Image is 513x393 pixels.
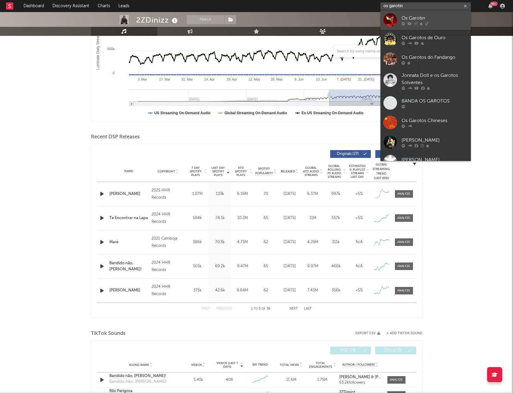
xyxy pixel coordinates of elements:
text: 0 [112,71,114,75]
div: 65 [255,215,277,221]
span: UGC ( 24 ) [334,349,362,352]
div: N/A [349,239,369,245]
div: 371k [188,288,207,294]
a: [PERSON_NAME] [380,152,471,171]
div: 63.2k followers [339,381,381,385]
button: + Add TikTok Sound [380,332,422,335]
span: Author / Followers [342,363,375,367]
span: Videos (last 7 days) [215,361,239,369]
svg: Luminate Daily Consumption [91,1,422,121]
div: 99 + [490,2,498,6]
button: UGC(24) [330,347,371,354]
div: <5% [349,215,369,221]
button: + Add TikTok Sound [386,332,422,335]
div: <5% [349,191,369,197]
div: 9.97M [303,263,323,269]
button: Official(0) [375,347,416,354]
div: 4.73M [233,239,252,245]
div: 10.2M [233,215,252,221]
div: 70.3k [210,239,230,245]
span: ATD Spotify Plays [233,166,249,177]
button: Track [187,15,224,24]
div: 2025 HHR Records [152,187,184,201]
text: US Streaming On-Demand Audio [154,111,211,115]
div: 9.47M [233,263,252,269]
button: Features(11) [375,150,416,158]
span: Total Engagements [308,361,333,369]
div: Os Garotos do Fandango [402,54,468,61]
span: 7 Day Spotify Plays [188,166,204,177]
div: 6.37M [303,191,323,197]
div: 584k [188,215,207,221]
a: Os Garotos do Fandango [380,49,471,69]
div: Bandido não, [PERSON_NAME]! [109,373,172,379]
div: 501k [188,263,207,269]
span: of [262,307,265,310]
span: to [254,307,258,310]
text: Luminate Daily Streams [96,31,100,70]
span: Official ( 0 ) [379,349,407,352]
a: [PERSON_NAME] [380,132,471,152]
a: Maré [109,239,149,245]
div: [DATE] [280,263,300,269]
div: Bandido não, [PERSON_NAME]! [109,379,167,385]
text: 7. [DATE] [337,77,351,81]
div: [DATE] [280,288,300,294]
div: 2024 HHR Records [152,211,184,225]
div: 11M [303,215,323,221]
div: 42.6k [210,288,230,294]
span: Total Views [280,363,299,367]
button: Previous [216,307,232,310]
a: BANDA OS GAROTOS [380,93,471,113]
a: [PERSON_NAME] & [PERSON_NAME] Official & 2ZDinizz [339,375,381,379]
span: Global Rolling 7D Audio Streams [326,164,343,179]
div: Te Encontrar na Lapa [109,215,149,221]
div: 2021 Camboja Records [152,235,184,250]
span: Originals ( 27 ) [334,152,362,156]
span: TikTok Sounds [91,330,126,337]
text: 31. Mar [181,77,193,81]
div: 6M Trend [246,363,274,367]
div: 356k [326,288,346,294]
a: Jonnata Doll e os Garotos Solventes [380,69,471,93]
div: 2024 HHR Records [152,283,184,298]
text: 23. Jun [316,77,327,81]
div: [DATE] [280,239,300,245]
div: Name [109,169,149,174]
text: 14. Apr [204,77,215,81]
div: Jonnata Doll e os Garotos Solventes [402,72,468,86]
div: 69.2k [210,263,230,269]
a: [PERSON_NAME] [109,191,149,197]
span: Released [281,170,295,173]
text: 21. [DATE] [358,77,374,81]
button: 99+ [488,4,493,8]
span: Copyright [158,170,175,173]
div: [DATE] [280,215,300,221]
div: 7.43M [303,288,323,294]
div: [DATE] [280,191,300,197]
div: 466k [326,263,346,269]
div: Global Streaming Trend (Last 60D) [372,162,390,181]
button: Last [304,307,312,310]
div: Os Garotin [402,14,468,22]
div: [PERSON_NAME] [402,156,468,163]
div: N/A [349,263,369,269]
div: Os Garotos de Ouro [402,34,468,41]
text: 12. May [248,77,260,81]
span: Recent DSP Releases [91,134,140,141]
div: Bandido não, [PERSON_NAME]! [109,260,149,272]
div: 557k [326,215,346,221]
a: [PERSON_NAME] [109,288,149,294]
span: Spotify Popularity [255,167,273,176]
text: 26. May [271,77,283,81]
span: Estimated % Playlist Streams Last Day [349,164,366,179]
span: Last Day Spotify Plays [210,166,226,177]
div: 408 [226,377,233,383]
span: Global ATD Audio Streams [303,166,319,177]
div: 311k [326,239,346,245]
div: 65 [255,263,277,269]
a: Os Garotin [380,10,471,30]
div: 1 5 38 [244,305,277,313]
button: First [202,307,210,310]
